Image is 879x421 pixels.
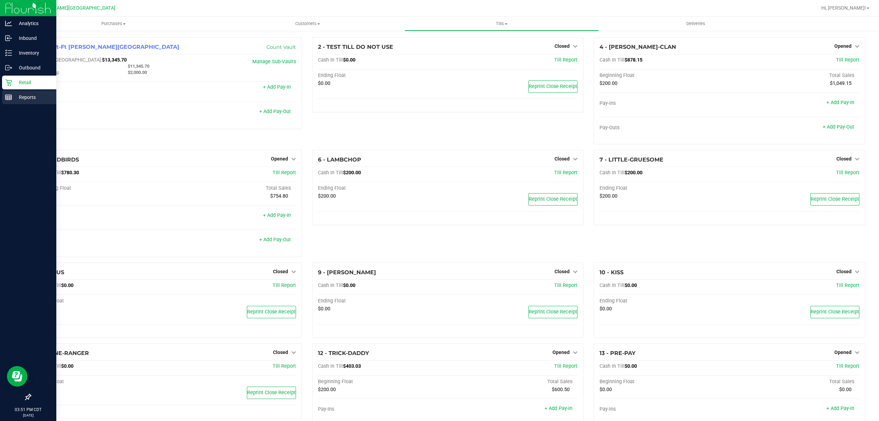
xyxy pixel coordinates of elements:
[166,185,296,191] div: Total Sales
[36,237,166,244] div: Pay-Outs
[839,387,852,392] span: $0.00
[36,85,166,91] div: Pay-Ins
[552,350,570,355] span: Opened
[836,363,859,369] span: Till Report
[625,363,637,369] span: $0.00
[5,35,12,42] inline-svg: Inbound
[318,306,330,312] span: $0.00
[600,185,729,191] div: Ending Float
[318,282,343,288] span: Cash In Till
[318,406,448,412] div: Pay-Ins
[600,350,636,356] span: 13 - PRE-PAY
[36,350,89,356] span: 11 - LONE-RANGER
[12,93,53,101] p: Reports
[836,170,859,176] a: Till Report
[554,170,578,176] a: Till Report
[318,350,369,356] span: 12 - TRICK-DADDY
[545,406,572,411] a: + Add Pay-In
[448,379,578,385] div: Total Sales
[600,282,625,288] span: Cash In Till
[318,73,448,79] div: Ending Float
[16,21,210,27] span: Purchases
[836,269,852,274] span: Closed
[836,282,859,288] a: Till Report
[600,73,729,79] div: Beginning Float
[211,21,404,27] span: Customers
[677,21,715,27] span: Deliveries
[3,407,53,413] p: 03:51 PM CDT
[273,350,288,355] span: Closed
[625,57,642,63] span: $878.15
[600,379,729,385] div: Beginning Float
[600,306,612,312] span: $0.00
[834,350,852,355] span: Opened
[826,100,854,106] a: + Add Pay-In
[3,413,53,418] p: [DATE]
[12,64,53,72] p: Outbound
[600,406,729,412] div: Pay-Ins
[826,406,854,411] a: + Add Pay-In
[554,282,578,288] span: Till Report
[247,306,296,318] button: Reprint Close Receipt
[554,363,578,369] a: Till Report
[811,309,859,315] span: Reprint Close Receipt
[343,57,355,63] span: $0.00
[529,309,577,315] span: Reprint Close Receipt
[529,84,577,89] span: Reprint Close Receipt
[318,298,448,304] div: Ending Float
[25,5,115,11] span: Ft [PERSON_NAME][GEOGRAPHIC_DATA]
[730,73,859,79] div: Total Sales
[273,269,288,274] span: Closed
[36,185,166,191] div: Beginning Float
[600,156,663,163] span: 7 - LITTLE-GRUESOME
[12,19,53,27] p: Analytics
[555,43,570,49] span: Closed
[555,156,570,162] span: Closed
[343,170,361,176] span: $200.00
[343,282,355,288] span: $0.00
[247,390,296,396] span: Reprint Close Receipt
[5,94,12,101] inline-svg: Reports
[270,193,288,199] span: $754.80
[318,387,336,392] span: $200.00
[836,57,859,63] a: Till Report
[405,21,598,27] span: Tills
[5,64,12,71] inline-svg: Outbound
[600,363,625,369] span: Cash In Till
[273,170,296,176] span: Till Report
[834,43,852,49] span: Opened
[7,366,27,387] iframe: Resource center
[625,170,642,176] span: $200.00
[263,212,291,218] a: + Add Pay-In
[259,109,291,114] a: + Add Pay-Out
[12,34,53,42] p: Inbound
[600,387,612,392] span: $0.00
[252,59,296,65] a: Manage Sub-Vaults
[600,80,617,86] span: $200.00
[12,49,53,57] p: Inventory
[36,44,179,50] span: 1 - Vault-Ft [PERSON_NAME][GEOGRAPHIC_DATA]
[599,16,793,31] a: Deliveries
[271,156,288,162] span: Opened
[554,57,578,63] a: Till Report
[5,79,12,86] inline-svg: Retail
[36,213,166,219] div: Pay-Ins
[318,44,393,50] span: 2 - TEST TILL DO NOT USE
[273,363,296,369] span: Till Report
[600,100,729,107] div: Pay-Ins
[730,379,859,385] div: Total Sales
[318,170,343,176] span: Cash In Till
[830,80,852,86] span: $1,049.15
[600,170,625,176] span: Cash In Till
[810,193,859,206] button: Reprint Close Receipt
[318,185,448,191] div: Ending Float
[5,20,12,27] inline-svg: Analytics
[600,57,625,63] span: Cash In Till
[600,269,624,276] span: 10 - KISS
[259,237,291,243] a: + Add Pay-Out
[821,5,866,11] span: Hi, [PERSON_NAME]!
